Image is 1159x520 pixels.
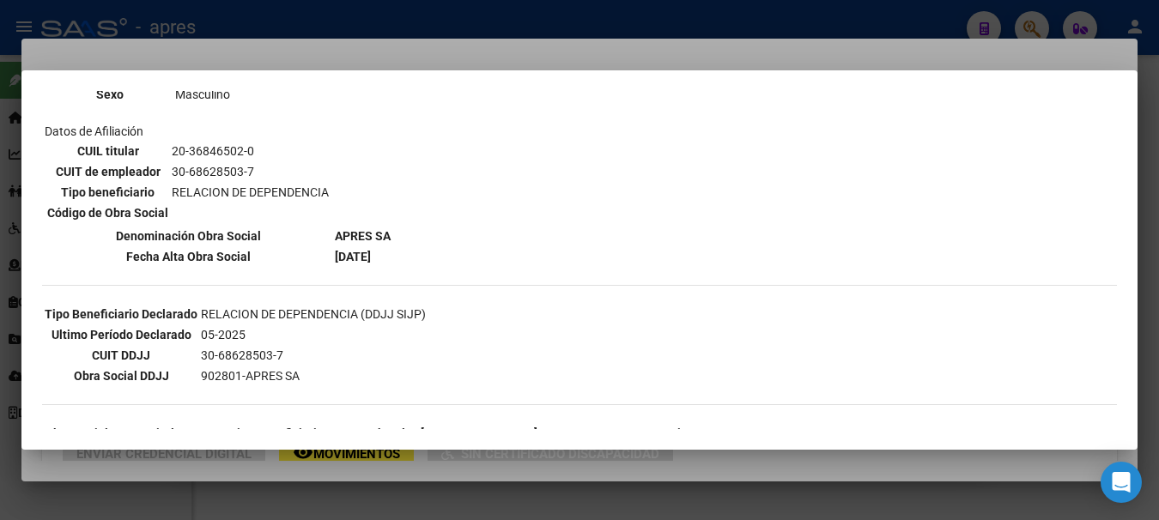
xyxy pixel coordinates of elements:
[46,183,169,202] th: Tipo beneficiario
[1101,462,1142,503] div: Open Intercom Messenger
[174,85,292,104] td: Masculino
[111,424,195,443] th: CUIL Titular
[540,424,809,443] th: Motivo
[197,424,355,443] th: Tipo Beneficiario
[44,247,332,266] th: Fecha Alta Obra Social
[200,366,427,385] td: 902801-APRES SA
[357,424,538,443] th: Fecha Alta/[GEOGRAPHIC_DATA]
[171,162,330,181] td: 30-68628503-7
[171,183,330,202] td: RELACION DE DEPENDENCIA
[44,305,198,323] th: Tipo Beneficiario Declarado
[44,366,198,385] th: Obra Social DDJJ
[46,142,169,160] th: CUIL titular
[44,346,198,365] th: CUIT DDJJ
[200,305,427,323] td: RELACION DE DEPENDENCIA (DDJJ SIJP)
[335,229,391,243] b: APRES SA
[46,162,169,181] th: CUIT de empleador
[200,346,427,365] td: 30-68628503-7
[44,424,109,443] th: Obra Social
[44,227,332,245] th: Denominación Obra Social
[335,250,371,263] b: [DATE]
[46,203,169,222] th: Código de Obra Social
[44,325,198,344] th: Ultimo Período Declarado
[171,142,330,160] td: 20-36846502-0
[200,325,427,344] td: 05-2025
[46,85,173,104] th: Sexo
